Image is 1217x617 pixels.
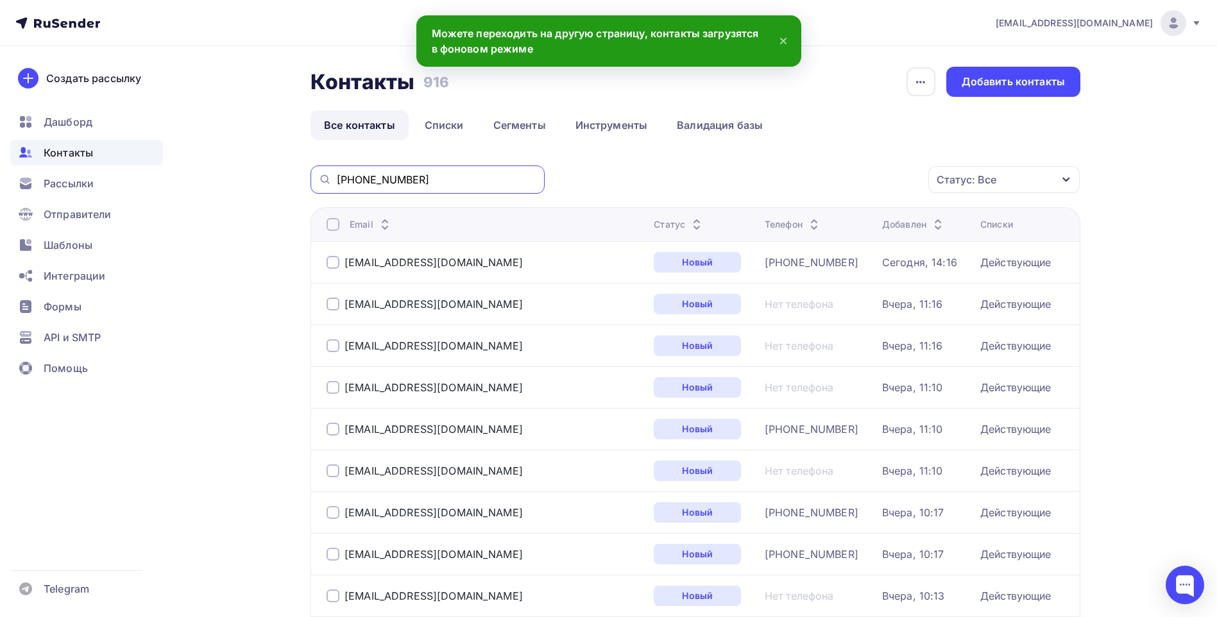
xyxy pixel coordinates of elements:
a: [EMAIL_ADDRESS][DOMAIN_NAME] [345,298,523,310]
a: Действующие [980,589,1051,602]
span: Дашборд [44,114,92,130]
div: Вчера, 11:16 [882,339,943,352]
a: Действующие [980,298,1051,310]
span: Формы [44,299,81,314]
div: Добавить контакты [962,74,1065,89]
a: Действующие [980,548,1051,561]
a: Действующие [980,423,1051,435]
a: Действующие [980,256,1051,269]
a: Вчера, 10:17 [882,506,944,519]
button: Статус: Все [928,165,1080,194]
div: Новый [654,377,741,398]
a: [EMAIL_ADDRESS][DOMAIN_NAME] [996,10,1202,36]
a: Новый [654,252,741,273]
a: [PHONE_NUMBER] [765,256,858,269]
span: [EMAIL_ADDRESS][DOMAIN_NAME] [996,17,1153,30]
a: Новый [654,502,741,523]
a: [PHONE_NUMBER] [765,506,858,519]
div: Статус [654,218,704,231]
input: Поиск [337,173,537,187]
a: Контакты [10,140,163,165]
span: Интеграции [44,268,105,283]
span: Отправители [44,207,112,222]
a: [EMAIL_ADDRESS][DOMAIN_NAME] [345,548,523,561]
a: Нет телефона [765,381,834,394]
a: Нет телефона [765,464,834,477]
span: Telegram [44,581,89,596]
a: Все контакты [311,110,409,140]
span: Рассылки [44,176,94,191]
h3: 916 [423,73,449,91]
a: [EMAIL_ADDRESS][DOMAIN_NAME] [345,256,523,269]
a: [EMAIL_ADDRESS][DOMAIN_NAME] [345,339,523,352]
span: Помощь [44,360,88,376]
a: Вчера, 11:10 [882,423,943,435]
a: Сегменты [480,110,559,140]
div: Нет телефона [765,298,834,310]
a: Новый [654,461,741,481]
div: Новый [654,335,741,356]
a: Вчера, 11:10 [882,381,943,394]
h2: Контакты [311,69,414,95]
a: [PHONE_NUMBER] [765,423,858,435]
a: Новый [654,586,741,606]
div: Создать рассылку [46,71,141,86]
span: Контакты [44,145,93,160]
div: [EMAIL_ADDRESS][DOMAIN_NAME] [345,423,523,435]
span: Шаблоны [44,237,92,253]
a: Действующие [980,506,1051,519]
a: Инструменты [562,110,661,140]
span: API и SMTP [44,330,101,345]
a: Новый [654,294,741,314]
a: Списки [411,110,477,140]
a: [EMAIL_ADDRESS][DOMAIN_NAME] [345,589,523,602]
a: Валидация базы [663,110,776,140]
a: Вчера, 10:13 [882,589,945,602]
a: [EMAIL_ADDRESS][DOMAIN_NAME] [345,381,523,394]
a: Вчера, 11:10 [882,464,943,477]
a: Вчера, 11:16 [882,298,943,310]
div: [EMAIL_ADDRESS][DOMAIN_NAME] [345,506,523,519]
a: Вчера, 10:17 [882,548,944,561]
a: Нет телефона [765,589,834,602]
a: Сегодня, 14:16 [882,256,957,269]
a: Нет телефона [765,339,834,352]
div: Добавлен [882,218,946,231]
a: Действующие [980,464,1051,477]
a: [EMAIL_ADDRESS][DOMAIN_NAME] [345,464,523,477]
a: [PHONE_NUMBER] [765,548,858,561]
a: Новый [654,419,741,439]
a: Шаблоны [10,232,163,258]
div: Телефон [765,218,822,231]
